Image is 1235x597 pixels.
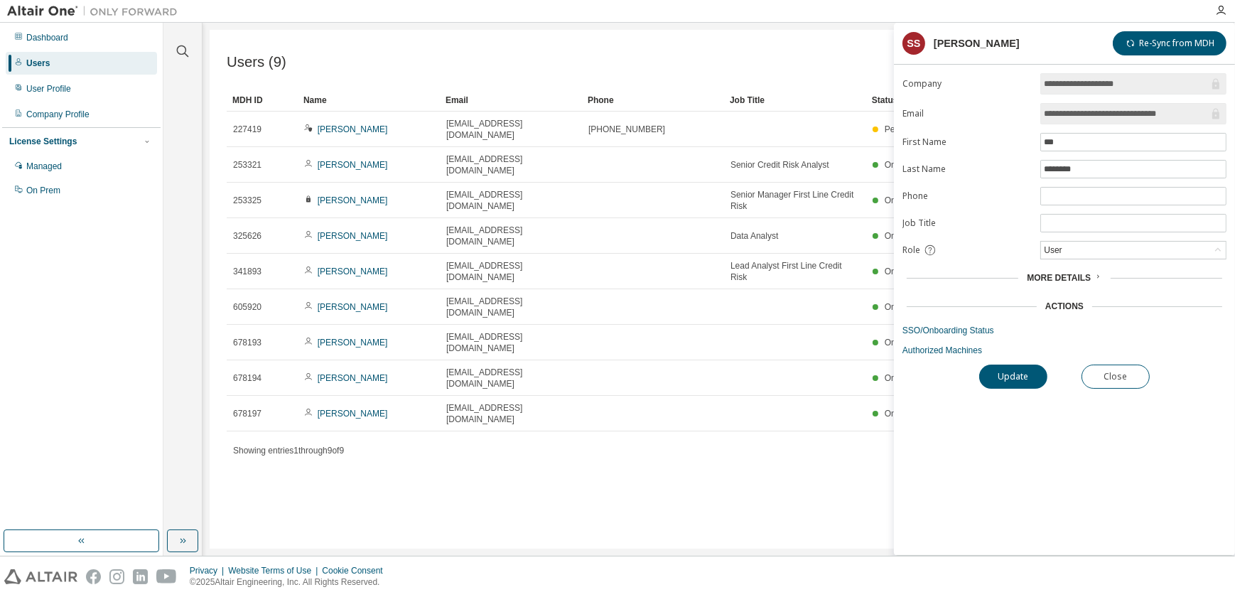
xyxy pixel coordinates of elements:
[902,325,1226,336] a: SSO/Onboarding Status
[233,408,261,419] span: 678197
[233,195,261,206] span: 253325
[233,230,261,242] span: 325626
[730,230,778,242] span: Data Analyst
[26,109,90,120] div: Company Profile
[872,89,1137,112] div: Status
[190,565,228,576] div: Privacy
[190,576,392,588] p: © 2025 Altair Engineering, Inc. All Rights Reserved.
[902,190,1032,202] label: Phone
[885,195,927,205] span: Onboarded
[902,217,1032,229] label: Job Title
[26,185,60,196] div: On Prem
[318,338,388,348] a: [PERSON_NAME]
[233,266,261,277] span: 341893
[446,189,576,212] span: [EMAIL_ADDRESS][DOMAIN_NAME]
[318,267,388,276] a: [PERSON_NAME]
[979,365,1047,389] button: Update
[1045,301,1084,312] div: Actions
[318,231,388,241] a: [PERSON_NAME]
[318,409,388,419] a: [PERSON_NAME]
[1041,242,1226,259] div: User
[902,136,1032,148] label: First Name
[730,159,829,171] span: Senior Credit Risk Analyst
[9,136,77,147] div: License Settings
[885,267,927,276] span: Onboarded
[885,373,927,383] span: Onboarded
[1082,365,1150,389] button: Close
[446,260,576,283] span: [EMAIL_ADDRESS][DOMAIN_NAME]
[730,89,861,112] div: Job Title
[588,89,718,112] div: Phone
[446,154,576,176] span: [EMAIL_ADDRESS][DOMAIN_NAME]
[318,124,388,134] a: [PERSON_NAME]
[446,331,576,354] span: [EMAIL_ADDRESS][DOMAIN_NAME]
[228,565,322,576] div: Website Terms of Use
[902,78,1032,90] label: Company
[588,124,665,135] span: [PHONE_NUMBER]
[86,569,101,584] img: facebook.svg
[133,569,148,584] img: linkedin.svg
[318,373,388,383] a: [PERSON_NAME]
[885,124,916,134] span: Pending
[26,32,68,43] div: Dashboard
[446,89,576,112] div: Email
[7,4,185,18] img: Altair One
[446,367,576,389] span: [EMAIL_ADDRESS][DOMAIN_NAME]
[902,244,920,256] span: Role
[446,296,576,318] span: [EMAIL_ADDRESS][DOMAIN_NAME]
[322,565,391,576] div: Cookie Consent
[902,108,1032,119] label: Email
[1042,242,1064,258] div: User
[934,38,1020,49] div: [PERSON_NAME]
[233,446,344,456] span: Showing entries 1 through 9 of 9
[233,124,261,135] span: 227419
[730,260,860,283] span: Lead Analyst First Line Credit Risk
[233,337,261,348] span: 678193
[233,372,261,384] span: 678194
[902,345,1226,356] a: Authorized Machines
[26,161,62,172] div: Managed
[1027,273,1091,283] span: More Details
[446,402,576,425] span: [EMAIL_ADDRESS][DOMAIN_NAME]
[885,160,927,170] span: Onboarded
[232,89,292,112] div: MDH ID
[446,118,576,141] span: [EMAIL_ADDRESS][DOMAIN_NAME]
[885,409,927,419] span: Onboarded
[902,32,925,55] div: SS
[26,58,50,69] div: Users
[109,569,124,584] img: instagram.svg
[233,301,261,313] span: 605920
[318,195,388,205] a: [PERSON_NAME]
[4,569,77,584] img: altair_logo.svg
[902,163,1032,175] label: Last Name
[227,54,286,70] span: Users (9)
[303,89,434,112] div: Name
[26,83,71,95] div: User Profile
[446,225,576,247] span: [EMAIL_ADDRESS][DOMAIN_NAME]
[730,189,860,212] span: Senior Manager First Line Credit Risk
[233,159,261,171] span: 253321
[885,302,927,312] span: Onboarded
[318,302,388,312] a: [PERSON_NAME]
[156,569,177,584] img: youtube.svg
[1113,31,1226,55] button: Re-Sync from MDH
[318,160,388,170] a: [PERSON_NAME]
[885,338,927,348] span: Onboarded
[885,231,927,241] span: Onboarded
